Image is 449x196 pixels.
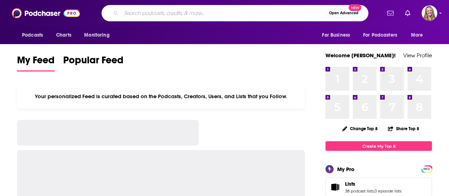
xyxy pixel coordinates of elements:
a: 38 podcast lists [345,189,374,194]
span: Lists [345,181,355,187]
a: Show notifications dropdown [384,7,396,19]
span: Charts [56,30,71,40]
img: User Profile [422,5,437,21]
span: For Podcasters [363,30,397,40]
a: View Profile [403,52,432,59]
button: Share Top 8 [388,122,420,136]
a: Popular Feed [63,54,124,71]
span: More [411,30,423,40]
button: Change Top 8 [338,124,382,133]
span: Logged in as KirstinPitchPR [422,5,437,21]
span: My Feed [17,54,55,70]
span: Monitoring [84,30,109,40]
span: New [349,4,361,11]
span: , [374,189,374,194]
button: open menu [406,28,432,42]
a: My Feed [17,54,55,71]
div: Search podcasts, credits, & more... [102,5,368,21]
button: open menu [79,28,119,42]
div: Your personalized Feed is curated based on the Podcasts, Creators, Users, and Lists that you Follow. [17,84,305,108]
button: open menu [358,28,407,42]
button: open menu [317,28,359,42]
img: Podchaser - Follow, Share and Rate Podcasts [12,6,80,20]
div: My Pro [337,166,355,173]
a: Lists [345,181,401,187]
a: Show notifications dropdown [402,7,413,19]
span: Podcasts [22,30,43,40]
a: PRO [422,166,431,171]
button: Open AdvancedNew [326,9,362,17]
a: Lists [328,182,342,192]
span: For Business [322,30,350,40]
button: open menu [17,28,52,42]
button: Show profile menu [422,5,437,21]
a: Charts [51,28,76,42]
span: Popular Feed [63,54,124,70]
span: Open Advanced [329,11,358,15]
input: Search podcasts, credits, & more... [121,7,326,19]
a: Welcome [PERSON_NAME]! [325,52,396,59]
a: Create My Top 8 [325,141,432,151]
a: 0 episode lists [374,189,401,194]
